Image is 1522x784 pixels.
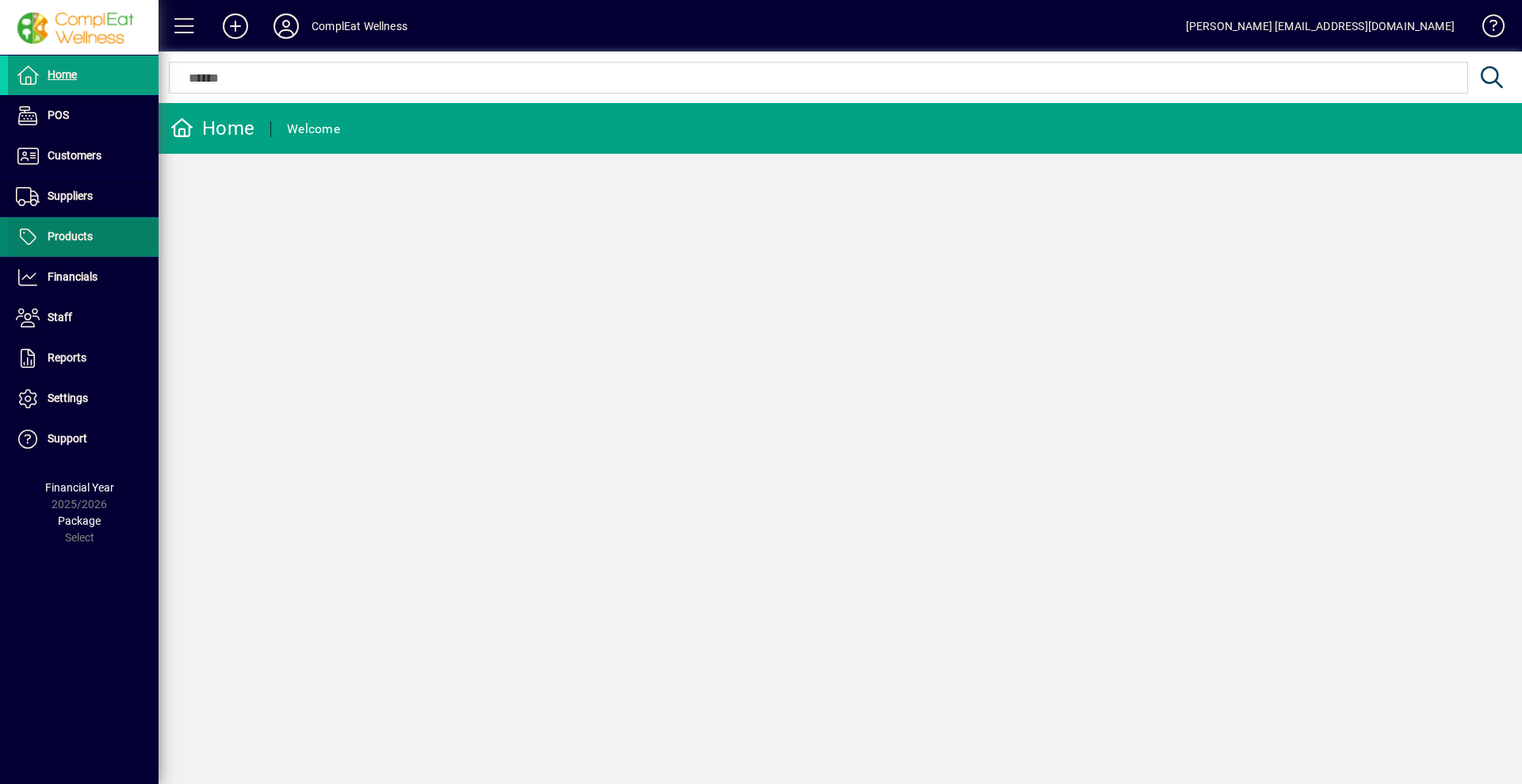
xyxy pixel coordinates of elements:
span: POS [48,109,69,121]
a: Settings [8,379,159,419]
span: Suppliers [48,189,93,202]
button: Profile [261,12,312,40]
span: Financials [48,270,98,283]
div: ComplEat Wellness [312,13,407,39]
a: Reports [8,338,159,378]
span: Financial Year [45,481,114,494]
a: POS [8,96,159,136]
a: Customers [8,136,159,176]
a: Staff [8,298,159,338]
span: Support [48,432,87,445]
span: Settings [48,392,88,404]
a: Support [8,419,159,459]
a: Financials [8,258,159,297]
div: [PERSON_NAME] [EMAIL_ADDRESS][DOMAIN_NAME] [1186,13,1455,39]
a: Knowledge Base [1470,3,1502,55]
a: Products [8,217,159,257]
div: Welcome [287,117,340,142]
span: Reports [48,351,86,364]
span: Staff [48,311,72,323]
a: Suppliers [8,177,159,216]
button: Add [210,12,261,40]
span: Package [58,514,101,527]
span: Home [48,68,77,81]
span: Products [48,230,93,243]
div: Home [170,116,254,141]
span: Customers [48,149,101,162]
